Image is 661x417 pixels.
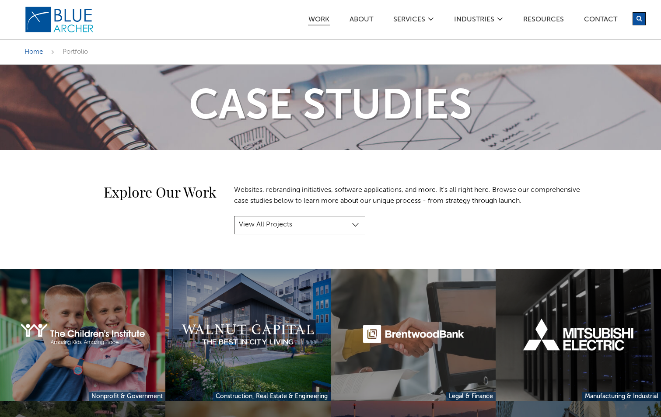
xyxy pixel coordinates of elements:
p: Websites, rebranding initiatives, software applications, and more. It's all right here. Browse ou... [234,185,584,207]
a: Industries [454,16,495,25]
a: Contact [584,16,618,25]
a: Nonprofit & Government [89,392,165,401]
img: Blue Archer Logo [24,6,94,33]
h1: Case Studies [16,87,646,128]
h2: Explore Our Work [24,185,217,199]
a: Manufacturing & Industrial [582,392,661,401]
a: Resources [523,16,564,25]
a: Work [308,16,330,26]
a: Legal & Finance [446,392,496,401]
span: Portfolio [63,49,88,55]
a: ABOUT [349,16,374,25]
a: Construction, Real Estate & Engineering [213,392,330,401]
a: Home [24,49,43,55]
a: SERVICES [393,16,426,25]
